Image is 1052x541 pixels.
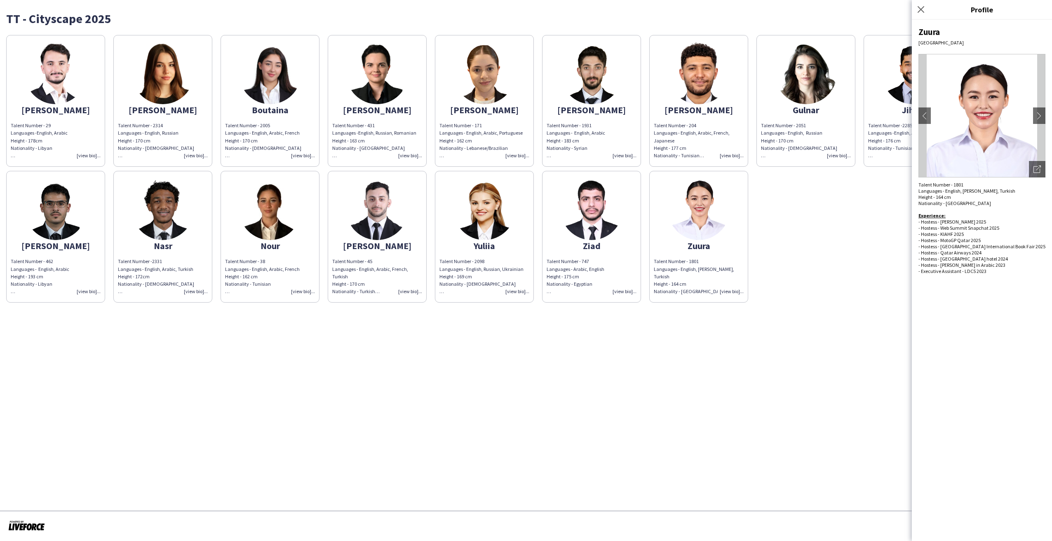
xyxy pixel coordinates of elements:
[439,258,524,287] span: Talent Number - 2098 Languages - English, Russian, Ukrainian Height - 169 cm Nationality - [DEMOG...
[37,130,68,136] span: English, Arabic
[439,106,529,114] div: [PERSON_NAME]
[11,258,53,264] span: Talent Number - 462
[654,242,744,250] div: Zuura
[918,231,1045,237] div: - Hostess - KIAHF 2025
[118,130,194,159] span: Languages - English, Russian Height - 170 cm Nationality - [DEMOGRAPHIC_DATA]
[118,258,194,294] span: Talent Number -2331 Languages - English, Arabic, Turkish Height - 172cm Nationality - [DEMOGRAPHI...
[132,42,194,104] img: thumb-b083d176-5831-489b-b25d-683b51895855.png
[1029,161,1045,177] div: Open photos pop-in
[225,130,301,159] span: Languages - English, Arabic, French Height - 170 cm Nationality - [DEMOGRAPHIC_DATA]
[453,178,515,240] img: thumb-29c183d3-be3f-4c16-8136-a7e7975988e6.png
[868,106,958,114] div: Jihed
[346,42,408,104] img: thumb-2e773132-ef44-479f-9502-58c033076bc2.png
[547,280,636,295] div: Nationality - Egyptian
[547,258,604,279] span: Talent Number - 747 Languages - Arabic, English Height - 175 cm
[11,281,52,294] span: Nationality - Libyan
[918,250,1045,256] div: - Hostess - Qatar Airways 2024
[118,106,208,114] div: [PERSON_NAME]
[332,242,422,250] div: [PERSON_NAME]
[918,262,1045,268] div: - Hostess - [PERSON_NAME] in Arabic 2023
[761,145,837,151] span: Nationality - [DEMOGRAPHIC_DATA]
[761,130,822,136] span: Languages - English, Russian
[918,219,1045,225] div: - Hostess - [PERSON_NAME] 2025
[118,122,163,128] span: Talent Number - 2314
[547,122,636,159] div: Talent Number - 1931 Languages - English, Arabic Height - 183 cm Nationality - Syrian
[11,273,43,280] span: Height - 193 cm
[332,288,422,295] div: Nationality - Turkish
[11,106,101,114] div: [PERSON_NAME]
[918,237,981,243] span: - Hostess - MotoGP Qatar 2025
[668,42,730,104] img: thumb-fc0ec41b-593b-4b91-99e2-c5bc9b7bb986.png
[453,42,515,104] img: thumb-99595767-d77e-4714-a9c3-349fba0315ce.png
[918,268,1045,274] div: - Executive Assistant - LDC5 2023
[11,145,52,151] span: Nationality - Libyan
[654,258,734,294] span: Talent Number - 1801 Languages - English, [PERSON_NAME], Turkish Height - 164 cm Nationality - [G...
[225,242,315,250] div: Nour
[11,242,101,250] div: [PERSON_NAME]
[918,212,946,219] b: Experience:
[654,122,730,159] span: Talent Number - 204 Languages - English, Arabic, French, Japanese Height - 177 cm Nationality - T...
[11,122,51,136] span: Talent Number - 29 Languages -
[761,138,794,144] span: Height - 170 cm
[654,106,744,114] div: [PERSON_NAME]
[668,178,730,240] img: thumb-2dd4f16f-2cf0-431a-a234-a6062c0993fc.png
[225,122,315,129] div: Talent Number - 2005
[239,178,301,240] img: thumb-66549d24eb896.jpeg
[332,138,365,144] span: Height - 163 cm
[918,256,1045,274] div: - Hostess - [GEOGRAPHIC_DATA] hotel 2024
[8,520,45,531] img: Powered by Liveforce
[561,42,622,104] img: thumb-cf1ef100-bd4c-4bfa-8225-f76fb2db5789.png
[918,40,1045,46] div: [GEOGRAPHIC_DATA]
[761,122,806,128] span: Talent Number - 2051
[332,122,375,136] span: Talent Number - 431 Languages -
[918,225,1045,231] div: - Hostess - Web Summit Snapchat 2025
[332,258,408,287] span: Talent Number - 45 Languages - English, Arabic, French, Turkish Height - 170 cm
[225,106,315,114] div: Boutaina
[918,54,1045,177] img: Crew avatar or photo
[239,42,301,104] img: thumb-e4113425-5afa-4119-9bfc-ab93567e8ec3.png
[6,12,1046,25] div: TT - Cityscape 2025
[332,145,422,159] div: Nationality - [GEOGRAPHIC_DATA]
[25,42,87,104] img: thumb-6f468c74-4645-40a4-a044-d0cb2bae7fce.png
[346,178,408,240] img: thumb-40ff2c9b-ebbd-4311-97ef-3bcbfbccfb02.png
[118,242,208,250] div: Nasr
[882,42,944,104] img: thumb-82cd6232-34da-43cd-8e71-bad1ae3a7233.jpg
[132,178,194,240] img: thumb-24027445-e4bb-4dde-9a2a-904929da0a6e.png
[761,106,851,114] div: Gulnar
[912,4,1052,15] h3: Profile
[439,242,529,250] div: Yuliia
[25,178,87,240] img: thumb-2f978ac4-2f16-45c0-8638-0408f1e67c19.png
[11,266,69,272] span: Languages - English, Arabic
[918,243,1045,250] span: - Hostess - [GEOGRAPHIC_DATA] International Book Fair 2025
[561,178,622,240] img: thumb-0eb5e76f-2a37-40f3-9c0d-5d99a37c9068.png
[547,106,636,114] div: [PERSON_NAME]
[775,42,837,104] img: thumb-c1daa408-3f4e-4daf-973d-e9d8305fab80.png
[225,258,300,294] span: Talent Number - 38 Languages - English, Arabic, French Height - 162 cm Nationality - Tunisian
[918,26,1045,37] div: Zuura
[11,138,42,144] span: Height - 178cm
[918,182,1015,206] span: Talent Number - 1801 Languages - English, [PERSON_NAME], Turkish Height - 164 cm Nationality - [G...
[868,122,942,159] span: Talent Number -2285 Languages -English, Arabic, French Height - 176 cm Nationality - Tunisian
[358,130,416,136] span: English, Russian, Romanian
[547,242,636,250] div: Ziad
[439,122,523,159] span: Talent Number - 171 Languages - English, Arabic, Portuguese Height - 162 cm Nationality - Lebanes...
[332,106,422,114] div: [PERSON_NAME]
